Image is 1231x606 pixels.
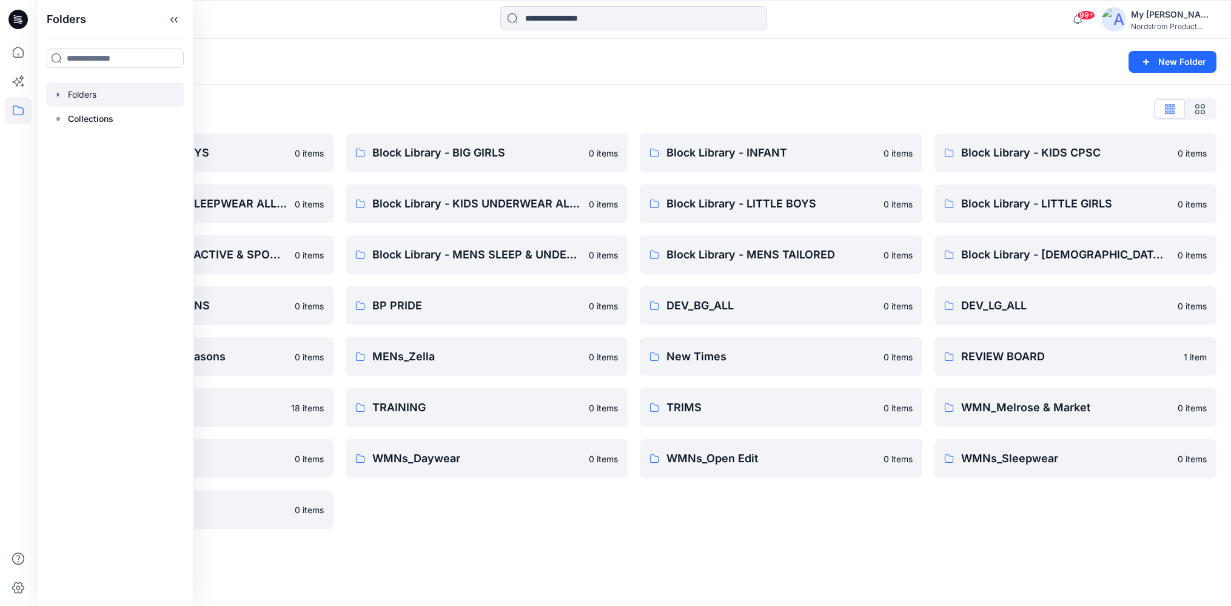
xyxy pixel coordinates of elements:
p: WMNs_Sleepwear [961,450,1171,467]
p: 0 items [884,300,913,312]
a: Block Library - INFANT0 items [640,133,922,172]
p: 0 items [589,249,618,261]
a: Block Library - LITTLE GIRLS0 items [934,184,1217,223]
p: 1 item [1184,351,1207,363]
p: 0 items [295,503,324,516]
p: 0 items [589,300,618,312]
a: WMNs_Sleepwear0 items [934,439,1217,478]
p: Block Library - KIDS UNDERWEAR ALL SIZES [372,195,582,212]
a: TRAINING0 items [346,388,628,427]
p: REVIEW BOARD [961,348,1177,365]
p: Collections [68,112,113,126]
p: Block Library - BIG GIRLS [372,144,582,161]
p: Block Library - MENS TAILORED [666,246,876,263]
p: 0 items [295,198,324,210]
p: 0 items [589,351,618,363]
p: 0 items [1178,249,1207,261]
p: 0 items [1178,300,1207,312]
a: WMN_Melrose & Market0 items [934,388,1217,427]
p: 18 items [291,402,324,414]
a: Block Library - MENS SLEEP & UNDERWEAR0 items [346,235,628,274]
p: 0 items [589,198,618,210]
a: MENs_Zella0 items [346,337,628,376]
p: 0 items [884,249,913,261]
a: BP PRIDE0 items [346,286,628,325]
p: 0 items [1178,402,1207,414]
p: 0 items [1178,147,1207,160]
a: Block Library - KIDS CPSC0 items [934,133,1217,172]
p: Block Library - LITTLE GIRLS [961,195,1171,212]
p: Block Library - LITTLE BOYS [666,195,876,212]
p: 0 items [884,351,913,363]
p: WMNs_Daywear [372,450,582,467]
a: REVIEW BOARD1 item [934,337,1217,376]
p: 0 items [589,453,618,465]
p: Block Library - INFANT [666,144,876,161]
p: Block Library - [DEMOGRAPHIC_DATA] MENS - MISSY [961,246,1171,263]
p: DEV_LG_ALL [961,297,1171,314]
p: 0 items [589,147,618,160]
p: 0 items [295,351,324,363]
a: New Times0 items [640,337,922,376]
p: Block Library - MENS SLEEP & UNDERWEAR [372,246,582,263]
p: WMNs_Open Edit [666,450,876,467]
a: WMNs_Daywear0 items [346,439,628,478]
a: DEV_BG_ALL0 items [640,286,922,325]
p: 0 items [884,402,913,414]
a: TRIMS0 items [640,388,922,427]
p: Block Library - KIDS CPSC [961,144,1171,161]
p: BP PRIDE [372,297,582,314]
p: 0 items [1178,198,1207,210]
p: WMN_Melrose & Market [961,399,1171,416]
p: 0 items [589,402,618,414]
p: 0 items [295,249,324,261]
p: MENs_Zella [372,348,582,365]
p: 0 items [295,147,324,160]
a: DEV_LG_ALL0 items [934,286,1217,325]
p: 0 items [884,147,913,160]
a: WMNs_Open Edit0 items [640,439,922,478]
p: 0 items [295,300,324,312]
p: 0 items [1178,453,1207,465]
p: 0 items [295,453,324,465]
p: New Times [666,348,876,365]
a: Block Library - MENS TAILORED0 items [640,235,922,274]
div: Nordstrom Product... [1131,22,1216,31]
p: 0 items [884,198,913,210]
a: Block Library - LITTLE BOYS0 items [640,184,922,223]
p: 0 items [884,453,913,465]
a: Block Library - KIDS UNDERWEAR ALL SIZES0 items [346,184,628,223]
p: DEV_BG_ALL [666,297,876,314]
span: 99+ [1077,10,1095,20]
button: New Folder [1129,51,1216,73]
div: My [PERSON_NAME] [1131,7,1216,22]
a: Block Library - [DEMOGRAPHIC_DATA] MENS - MISSY0 items [934,235,1217,274]
p: TRAINING [372,399,582,416]
p: TRIMS [666,399,876,416]
img: avatar [1102,7,1126,32]
a: Block Library - BIG GIRLS0 items [346,133,628,172]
